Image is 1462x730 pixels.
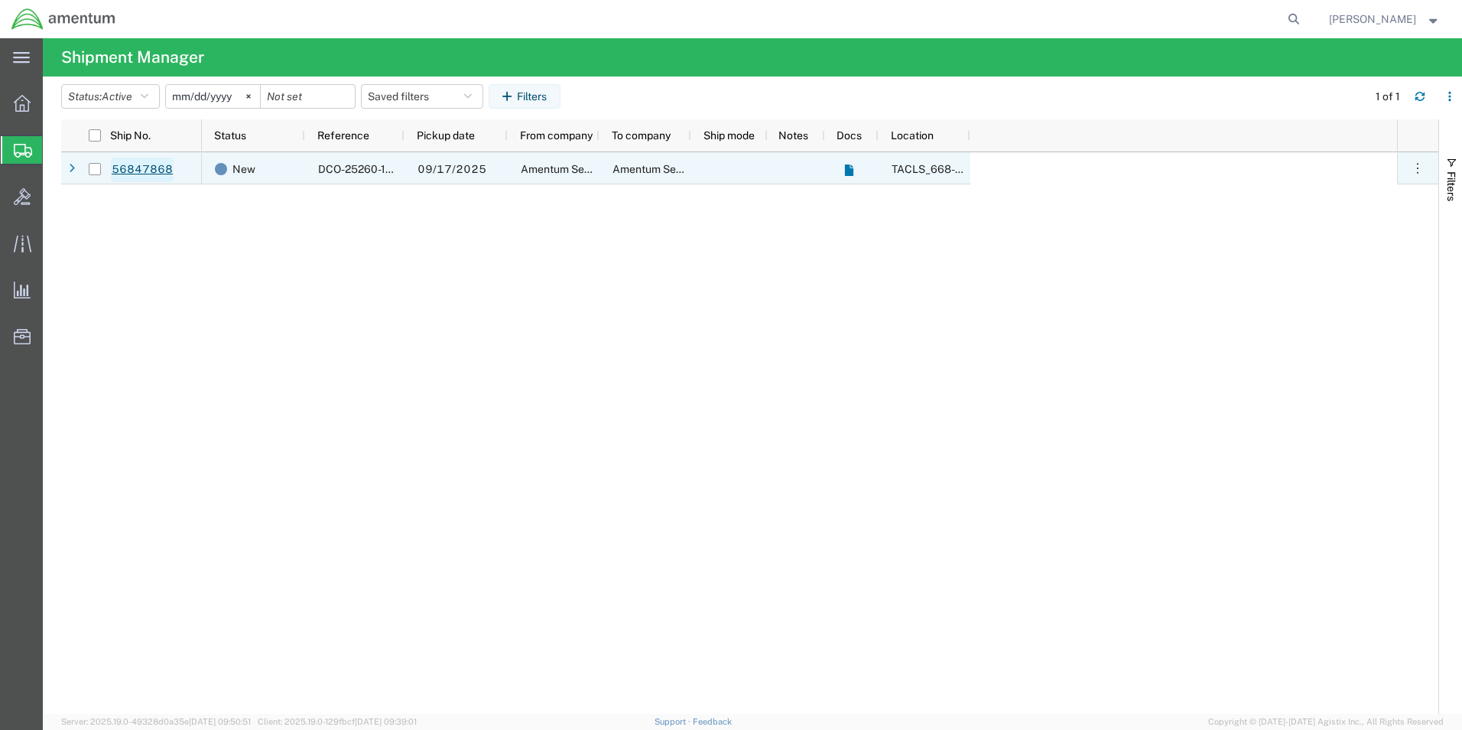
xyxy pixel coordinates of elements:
[612,129,671,142] span: To company
[891,129,934,142] span: Location
[166,85,260,108] input: Not set
[1208,715,1444,728] span: Copyright © [DATE]-[DATE] Agistix Inc., All Rights Reserved
[361,84,483,109] button: Saved filters
[1376,89,1402,105] div: 1 of 1
[837,129,862,142] span: Docs
[110,129,151,142] span: Ship No.
[317,129,369,142] span: Reference
[355,717,417,726] span: [DATE] 09:39:01
[693,717,732,726] a: Feedback
[11,8,116,31] img: logo
[417,129,475,142] span: Pickup date
[258,717,417,726] span: Client: 2025.19.0-129fbcf
[61,38,204,77] h4: Shipment Manager
[489,84,560,109] button: Filters
[232,153,255,185] span: New
[612,163,727,175] span: Amentum Services, Inc.
[261,85,355,108] input: Not set
[417,163,486,175] span: 09/17/2025
[189,717,251,726] span: [DATE] 09:50:51
[318,163,418,175] span: DCO-25260-168278
[61,717,251,726] span: Server: 2025.19.0-49328d0a35e
[1329,11,1416,28] span: Chad Fitzner
[520,129,593,142] span: From company
[111,158,174,182] a: 56847868
[778,129,808,142] span: Notes
[61,84,160,109] button: Status:Active
[703,129,755,142] span: Ship mode
[1328,10,1441,28] button: [PERSON_NAME]
[521,163,635,175] span: Amentum Services, Inc.
[655,717,693,726] a: Support
[1445,171,1457,201] span: Filters
[892,163,1265,175] span: TACLS_668-St. Paul, MN
[214,129,246,142] span: Status
[102,90,132,103] span: Active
